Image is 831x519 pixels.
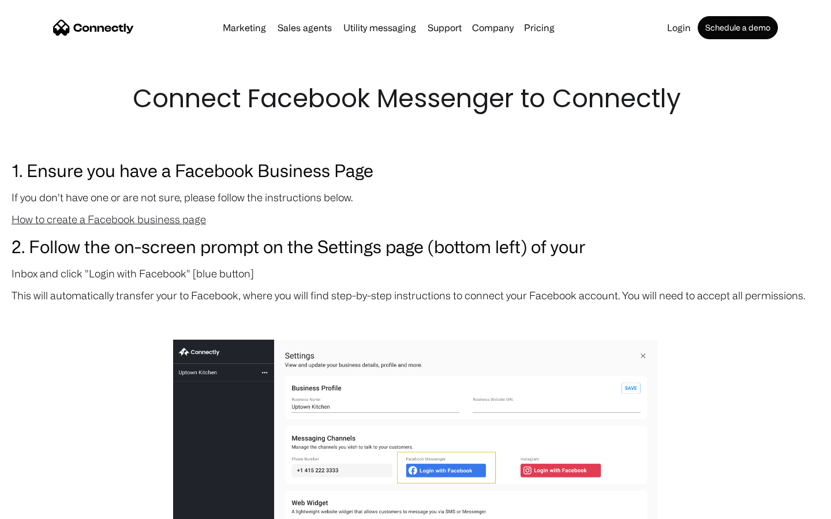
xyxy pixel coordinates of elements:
p: ‍ [12,309,819,325]
a: home [53,19,134,36]
div: Company [472,20,514,36]
h1: Connect Facebook Messenger to Connectly [133,81,698,116]
aside: Language selected: English [12,499,69,515]
div: Company [469,20,517,36]
h3: 2. Follow the on-screen prompt on the Settings page (bottom left) of your [12,233,819,259]
ul: Language list [23,499,69,515]
a: Marketing [218,23,271,32]
a: Schedule a demo [698,16,778,39]
p: If you don't have one or are not sure, please follow the instructions below. [12,189,819,205]
a: Utility messaging [339,23,421,32]
a: How to create a Facebook business page [12,213,206,225]
h3: 1. Ensure you have a Facebook Business Page [12,157,819,183]
p: Inbox and click "Login with Facebook" [blue button] [12,265,819,281]
p: This will automatically transfer your to Facebook, where you will find step-by-step instructions ... [12,287,819,303]
a: Sales agents [273,23,336,32]
a: Login [662,23,695,32]
a: Pricing [519,23,559,32]
a: Support [423,23,466,32]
